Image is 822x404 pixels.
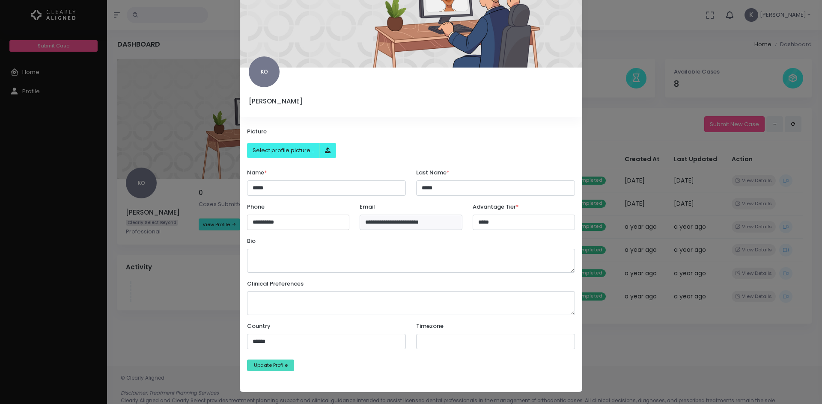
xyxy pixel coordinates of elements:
[247,143,320,159] button: File
[247,127,267,136] label: Picture
[247,168,267,177] label: Name
[247,360,294,371] button: Update Profile
[416,322,444,330] label: Timezone
[360,203,375,211] label: Email
[416,168,450,177] label: Last Name
[247,143,336,159] div: File
[247,237,256,245] label: Bio
[247,322,271,330] label: Country
[473,203,519,211] label: Advantage Tier
[249,56,280,87] span: KO
[319,143,336,159] button: File
[249,97,350,105] h5: [PERSON_NAME]
[247,203,265,211] label: Phone
[247,280,304,288] label: Clinical Preferences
